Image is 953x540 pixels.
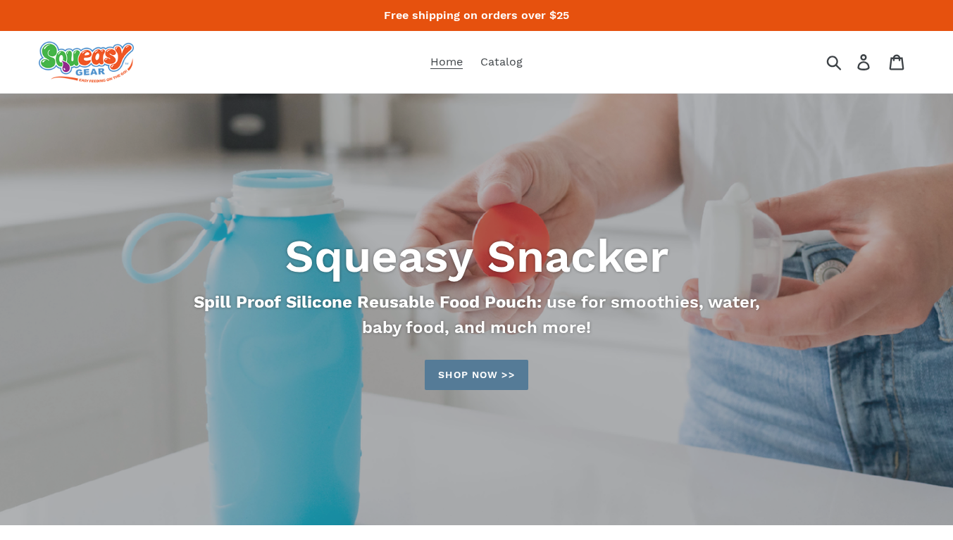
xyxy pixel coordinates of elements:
[423,51,470,73] a: Home
[480,55,523,69] span: Catalog
[39,42,134,82] img: squeasy gear snacker portable food pouch
[425,360,528,390] a: Shop now >>: Catalog
[189,289,765,340] p: use for smoothies, water, baby food, and much more!
[194,292,542,312] strong: Spill Proof Silicone Reusable Food Pouch:
[93,229,861,284] h2: Squeasy Snacker
[430,55,463,69] span: Home
[473,51,530,73] a: Catalog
